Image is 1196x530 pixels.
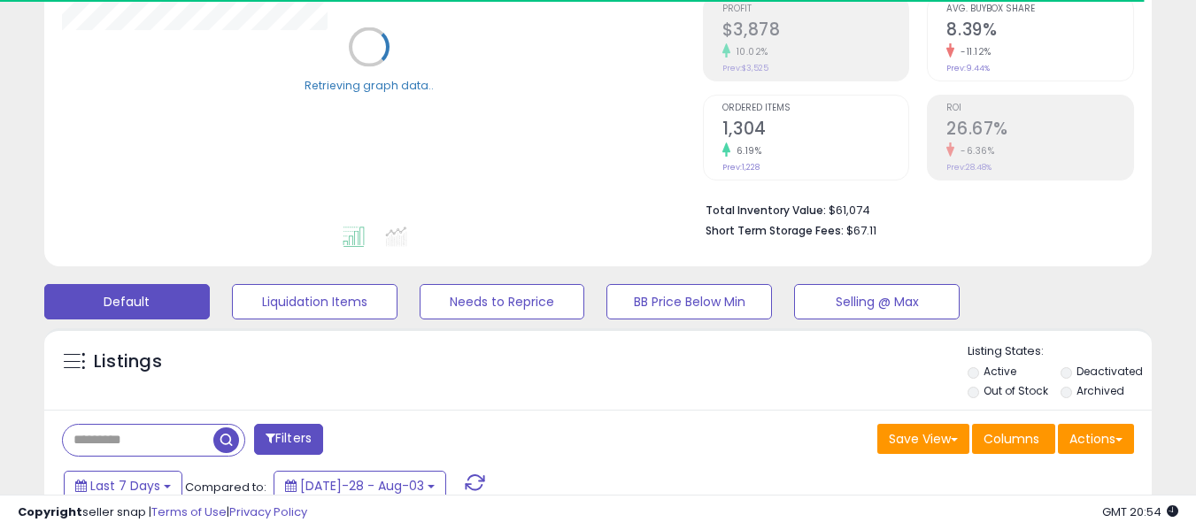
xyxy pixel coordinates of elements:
button: Columns [972,424,1055,454]
label: Archived [1076,383,1124,398]
div: seller snap | | [18,504,307,521]
small: Prev: $3,525 [722,63,768,73]
small: -11.12% [954,45,992,58]
button: Default [44,284,210,319]
b: Total Inventory Value: [706,203,826,218]
h2: 26.67% [946,119,1133,142]
li: $61,074 [706,198,1121,219]
span: Columns [984,430,1039,448]
button: Selling @ Max [794,284,960,319]
p: Listing States: [968,343,1152,360]
button: Needs to Reprice [420,284,585,319]
h2: 8.39% [946,19,1133,43]
a: Privacy Policy [229,503,307,520]
span: Compared to: [185,479,266,495]
small: Prev: 28.48% [946,162,992,173]
label: Out of Stock [984,383,1048,398]
button: Liquidation Items [232,284,397,319]
small: -6.36% [954,144,994,157]
h2: 1,304 [722,119,909,142]
button: BB Price Below Min [606,284,772,319]
span: Last 7 Days [90,477,160,495]
span: [DATE]-28 - Aug-03 [300,477,424,495]
div: Retrieving graph data.. [305,77,434,93]
button: Last 7 Days [64,471,182,501]
span: Ordered Items [722,104,909,113]
small: Prev: 1,228 [722,162,760,173]
span: Profit [722,4,909,14]
small: 6.19% [730,144,762,157]
button: Filters [254,424,323,455]
small: Prev: 9.44% [946,63,990,73]
b: Short Term Storage Fees: [706,223,844,238]
strong: Copyright [18,503,82,520]
span: Avg. Buybox Share [946,4,1133,14]
button: Actions [1058,424,1134,454]
button: Save View [877,424,969,454]
label: Active [984,364,1016,379]
a: Terms of Use [151,503,227,520]
label: Deactivated [1076,364,1143,379]
h2: $3,878 [722,19,909,43]
span: 2025-08-11 20:54 GMT [1102,503,1178,520]
button: [DATE]-28 - Aug-03 [274,471,446,501]
h5: Listings [94,349,162,374]
span: $67.11 [846,222,876,239]
span: ROI [946,104,1133,113]
small: 10.02% [730,45,768,58]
